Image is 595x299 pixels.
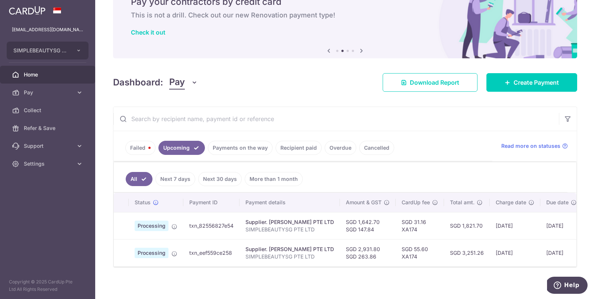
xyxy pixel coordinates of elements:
span: Read more on statuses [501,142,560,150]
iframe: Opens a widget where you can find more information [547,277,588,295]
span: Charge date [496,199,526,206]
a: Upcoming [158,141,205,155]
span: Create Payment [514,78,559,87]
td: txn_82556827e54 [183,212,239,239]
span: SIMPLEBEAUTYSG PTE. LTD. [13,47,68,54]
td: [DATE] [490,239,540,266]
td: txn_eef559ce258 [183,239,239,266]
button: SIMPLEBEAUTYSG PTE. LTD. [7,42,89,59]
a: More than 1 month [245,172,303,186]
div: Supplier. [PERSON_NAME] PTE LTD [245,218,334,226]
th: Payment ID [183,193,239,212]
th: Payment details [239,193,340,212]
h6: This is not a drill. Check out our new Renovation payment type! [131,11,559,20]
span: Processing [135,221,168,231]
td: SGD 31.16 XA174 [396,212,444,239]
a: Check it out [131,29,165,36]
h4: Dashboard: [113,76,163,89]
span: Status [135,199,151,206]
span: Total amt. [450,199,475,206]
span: Refer & Save [24,124,73,132]
a: Recipient paid [276,141,322,155]
td: [DATE] [540,212,583,239]
a: Create Payment [486,73,577,92]
a: Overdue [325,141,356,155]
a: Download Report [383,73,477,92]
td: SGD 2,931.80 SGD 263.86 [340,239,396,266]
div: Supplier. [PERSON_NAME] PTE LTD [245,246,334,253]
td: [DATE] [490,212,540,239]
p: SIMPLEBEAUTYSG PTE LTD [245,226,334,233]
a: Next 30 days [198,172,242,186]
a: Payments on the way [208,141,273,155]
a: Failed [125,141,155,155]
a: Read more on statuses [501,142,568,150]
span: Amount & GST [346,199,382,206]
span: Settings [24,160,73,168]
span: Collect [24,107,73,114]
button: Pay [169,75,198,90]
td: [DATE] [540,239,583,266]
span: Pay [24,89,73,96]
a: Next 7 days [155,172,195,186]
span: Processing [135,248,168,258]
a: All [126,172,152,186]
input: Search by recipient name, payment id or reference [113,107,559,131]
img: CardUp [9,6,45,15]
span: Download Report [410,78,459,87]
td: SGD 3,251.26 [444,239,490,266]
td: SGD 1,642.70 SGD 147.84 [340,212,396,239]
td: SGD 1,821.70 [444,212,490,239]
span: Support [24,142,73,150]
td: SGD 55.60 XA174 [396,239,444,266]
a: Cancelled [359,141,394,155]
p: SIMPLEBEAUTYSG PTE LTD [245,253,334,260]
span: CardUp fee [402,199,430,206]
span: Due date [546,199,569,206]
p: [EMAIL_ADDRESS][DOMAIN_NAME] [12,26,83,33]
span: Pay [169,75,185,90]
span: Home [24,71,73,78]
